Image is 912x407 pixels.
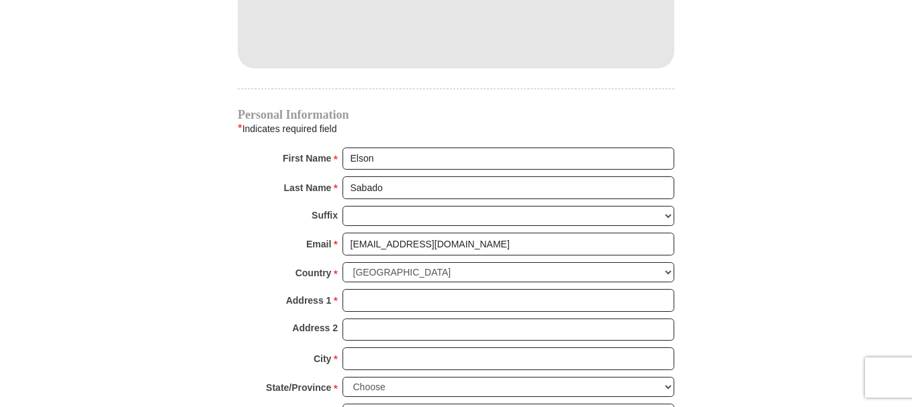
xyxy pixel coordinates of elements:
[306,235,331,253] strong: Email
[312,206,338,225] strong: Suffix
[266,378,331,397] strong: State/Province
[238,120,674,137] div: Indicates required field
[292,318,338,337] strong: Address 2
[314,349,331,368] strong: City
[283,149,331,168] strong: First Name
[286,291,332,310] strong: Address 1
[295,264,332,282] strong: Country
[284,178,332,197] strong: Last Name
[238,109,674,120] h4: Personal Information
